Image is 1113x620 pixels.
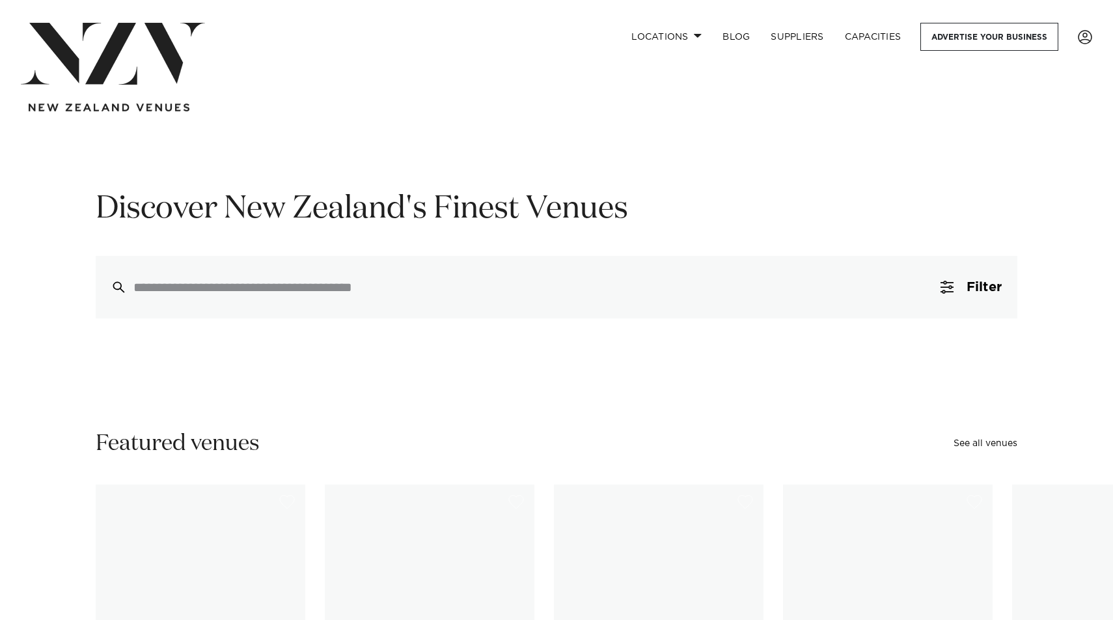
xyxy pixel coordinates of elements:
a: Advertise your business [920,23,1058,51]
a: Capacities [834,23,912,51]
a: See all venues [954,439,1017,448]
a: SUPPLIERS [760,23,834,51]
img: new-zealand-venues-text.png [29,104,189,112]
button: Filter [925,256,1017,318]
span: Filter [967,281,1002,294]
h2: Featured venues [96,429,260,458]
a: BLOG [712,23,760,51]
a: Locations [621,23,712,51]
h1: Discover New Zealand's Finest Venues [96,189,1017,230]
img: nzv-logo.png [21,23,205,85]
